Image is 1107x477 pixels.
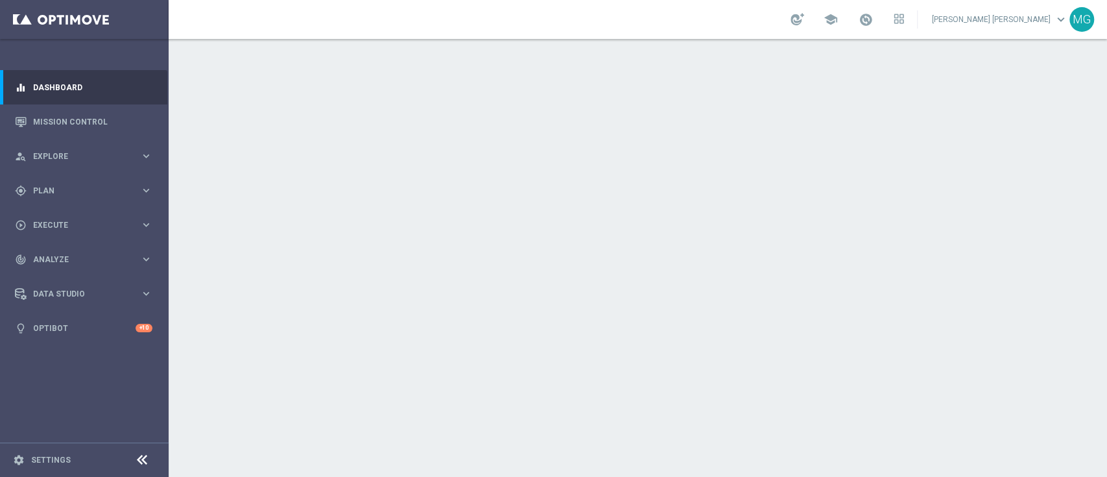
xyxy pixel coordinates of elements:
button: lightbulb Optibot +10 [14,323,153,334]
i: keyboard_arrow_right [140,253,152,265]
span: Execute [33,221,140,229]
i: track_changes [15,254,27,265]
div: MG [1069,7,1094,32]
a: Mission Control [33,104,152,139]
span: Data Studio [33,290,140,298]
button: person_search Explore keyboard_arrow_right [14,151,153,162]
i: person_search [15,151,27,162]
div: Plan [15,185,140,197]
button: Data Studio keyboard_arrow_right [14,289,153,299]
a: [PERSON_NAME] [PERSON_NAME]keyboard_arrow_down [931,10,1069,29]
i: keyboard_arrow_right [140,219,152,231]
div: Explore [15,151,140,162]
i: keyboard_arrow_right [140,184,152,197]
i: play_circle_outline [15,219,27,231]
span: school [824,12,838,27]
button: Mission Control [14,117,153,127]
a: Settings [31,456,71,464]
span: Analyze [33,256,140,263]
div: Analyze [15,254,140,265]
span: Plan [33,187,140,195]
div: Data Studio [15,288,140,300]
div: Mission Control [15,104,152,139]
button: gps_fixed Plan keyboard_arrow_right [14,186,153,196]
i: keyboard_arrow_right [140,150,152,162]
div: +10 [136,324,152,332]
button: track_changes Analyze keyboard_arrow_right [14,254,153,265]
span: Explore [33,153,140,160]
i: equalizer [15,82,27,93]
a: Dashboard [33,70,152,104]
div: Dashboard [15,70,152,104]
a: Optibot [33,311,136,345]
button: play_circle_outline Execute keyboard_arrow_right [14,220,153,230]
i: gps_fixed [15,185,27,197]
div: Optibot [15,311,152,345]
div: Execute [15,219,140,231]
span: keyboard_arrow_down [1054,12,1068,27]
button: equalizer Dashboard [14,82,153,93]
i: keyboard_arrow_right [140,287,152,300]
i: settings [13,454,25,466]
i: lightbulb [15,323,27,334]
